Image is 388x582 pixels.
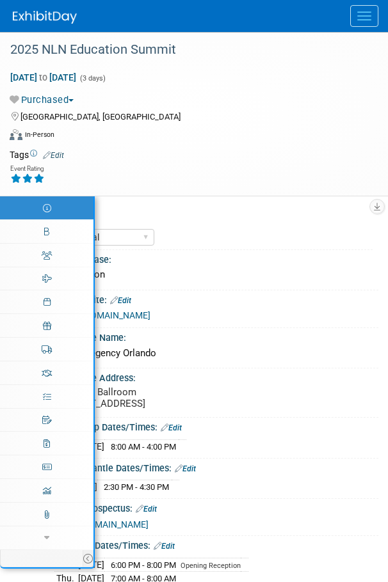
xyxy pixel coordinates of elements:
a: Edit [154,542,175,551]
div: Event Format [10,127,362,146]
div: Simulation [54,265,369,285]
div: Event Use Case: [45,250,378,266]
span: 8:00 AM - 4:00 PM [111,442,176,452]
button: Menu [350,5,378,27]
a: Edit [136,505,157,514]
a: [URL][DOMAIN_NAME] [58,519,149,530]
span: to [37,72,49,83]
span: Opening Reception [181,562,241,570]
div: Event Website: [45,290,378,307]
td: Toggle Event Tabs [83,550,93,567]
div: Booth Dismantle Dates/Times: [45,459,378,475]
a: [URL][DOMAIN_NAME] [60,310,150,320]
a: Edit [161,423,182,432]
td: Tags [10,148,64,161]
span: [DATE] [DATE] [10,72,77,83]
div: Event Rating [10,166,45,172]
div: Exhibit Hall Dates/Times: [45,536,378,553]
span: 6:00 PM - 8:00 PM [111,560,176,570]
div: Event Type: [45,210,373,226]
img: Format-Inperson.png [10,129,22,139]
img: ExhibitDay [13,11,77,24]
a: Edit [110,296,131,305]
a: Edit [175,464,196,473]
div: In-Person [24,130,54,139]
div: Booth Set-up Dates/Times: [45,418,378,434]
span: 2:30 PM - 4:30 PM [104,482,169,492]
a: Edit [43,151,64,160]
pre: Regency Ballroom [STREET_ADDRESS] [59,386,364,409]
div: Hyatt Regency Orlando [54,343,369,363]
button: Purchased [10,93,79,107]
span: (3 days) [79,74,106,83]
div: Event Venue Address: [45,368,378,384]
span: [GEOGRAPHIC_DATA], [GEOGRAPHIC_DATA] [20,112,181,122]
div: 2025 NLN Education Summit [6,38,362,61]
div: Exhibitor Prospectus: [45,499,378,515]
div: Event Venue Name: [45,328,378,344]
